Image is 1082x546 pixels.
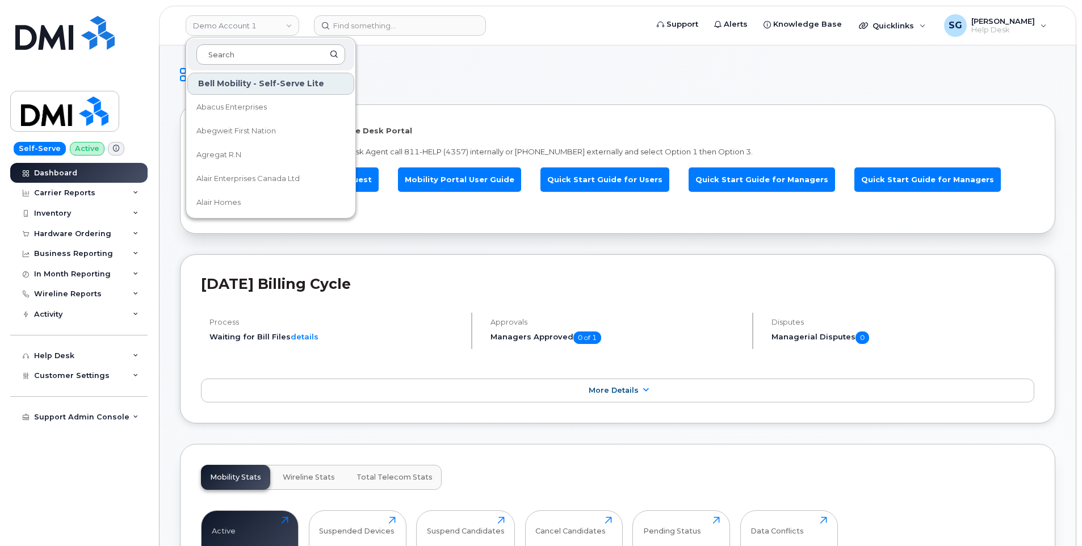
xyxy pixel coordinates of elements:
span: Alair Homes [196,197,241,208]
a: Quick Start Guide for Users [540,167,669,192]
span: Alair Enterprises Canada Ltd [196,173,300,184]
a: Mobility Portal User Guide [398,167,521,192]
h4: Process [209,318,462,326]
p: Welcome to the Mobile Device Service Desk Portal [201,125,1034,136]
span: Agregat R.N [196,149,241,161]
span: More Details [589,386,639,394]
div: Cancel Candidates [535,516,606,535]
div: Data Conflicts [750,516,804,535]
a: Abegweit First Nation [187,120,354,142]
a: Agregat R.N [187,144,354,166]
h5: Managerial Disputes [771,331,1034,344]
span: Wireline Stats [283,473,335,482]
a: Quick Start Guide for Managers [854,167,1001,192]
a: Quick Start Guide for Managers [689,167,835,192]
span: Abacus Enterprises [196,102,267,113]
div: Pending Status [643,516,701,535]
h2: [DATE] Billing Cycle [201,275,1034,292]
div: Suspend Candidates [427,516,505,535]
div: Bell Mobility - Self-Serve Lite [187,73,354,95]
span: 0 of 1 [573,331,601,344]
p: To speak with a Mobile Device Service Desk Agent call 811-HELP (4357) internally or [PHONE_NUMBER... [201,146,1034,157]
a: Alair Enterprises Canada Ltd [187,167,354,190]
a: Alair Homes [187,191,354,214]
a: Abacus Enterprises [187,96,354,119]
h4: Approvals [490,318,743,326]
h5: Managers Approved [490,331,743,344]
span: Abegweit First Nation [196,125,276,137]
li: Waiting for Bill Files [209,331,462,342]
h4: Disputes [771,318,1034,326]
input: Search [196,44,345,65]
span: Total Telecom Stats [357,473,433,482]
span: 0 [855,331,869,344]
div: Active [212,516,236,535]
div: Suspended Devices [319,516,395,535]
a: details [291,332,318,341]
